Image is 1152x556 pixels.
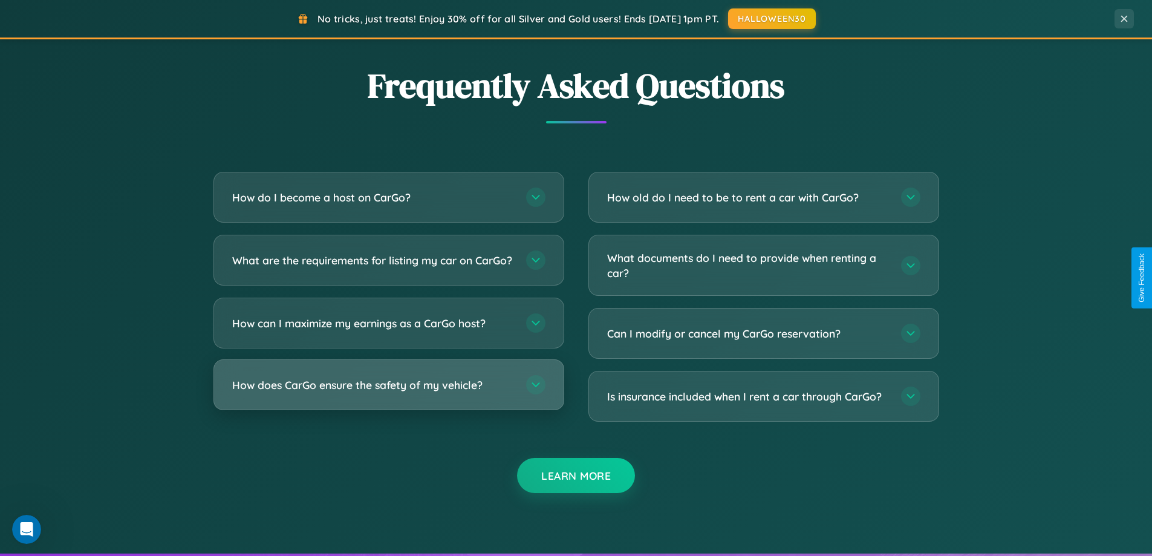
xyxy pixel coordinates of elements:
h3: What are the requirements for listing my car on CarGo? [232,253,514,268]
h3: Can I modify or cancel my CarGo reservation? [607,326,889,341]
h3: How does CarGo ensure the safety of my vehicle? [232,378,514,393]
h3: What documents do I need to provide when renting a car? [607,250,889,280]
div: Give Feedback [1137,253,1146,303]
button: Learn More [517,458,635,493]
h3: How do I become a host on CarGo? [232,190,514,205]
span: No tricks, just treats! Enjoy 30% off for all Silver and Gold users! Ends [DATE] 1pm PT. [317,13,719,25]
h3: Is insurance included when I rent a car through CarGo? [607,389,889,404]
h3: How can I maximize my earnings as a CarGo host? [232,316,514,331]
h2: Frequently Asked Questions [213,62,939,109]
iframe: Intercom live chat [12,515,41,544]
h3: How old do I need to be to rent a car with CarGo? [607,190,889,205]
button: HALLOWEEN30 [728,8,816,29]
